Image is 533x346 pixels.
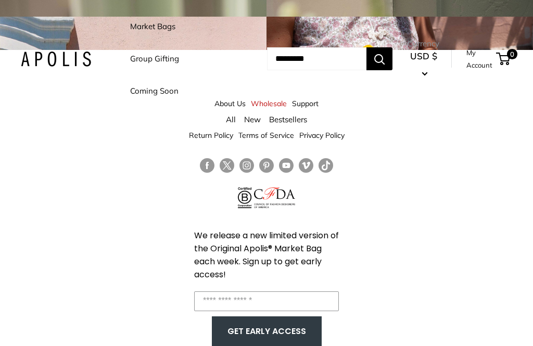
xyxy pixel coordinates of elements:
a: Return Policy [189,126,233,145]
span: 0 [507,49,517,59]
a: Privacy Policy [299,126,345,145]
img: Certified B Corporation [238,187,252,208]
a: All [226,114,236,124]
a: Group Gifting [130,52,179,66]
a: Follow us on Tumblr [319,158,333,173]
button: Search [366,47,392,70]
a: My Account [466,46,492,72]
span: Currency [408,36,439,51]
a: Follow us on Vimeo [299,158,313,173]
a: Follow us on Facebook [200,158,214,173]
a: New [244,114,261,124]
input: Enter your email [194,291,339,311]
img: Apolis [21,52,91,67]
img: Council of Fashion Designers of America Member [254,187,295,208]
a: Follow us on Instagram [239,158,254,173]
a: Follow us on YouTube [279,158,294,173]
a: Terms of Service [238,126,294,145]
a: Follow us on Pinterest [259,158,274,173]
a: Follow us on Twitter [220,158,234,177]
button: USD $ [408,48,439,81]
a: Market Bags [130,19,175,34]
span: USD $ [410,50,437,61]
a: Coming Soon [130,84,179,98]
span: We release a new limited version of the Original Apolis® Market Bag each week. Sign up to get ear... [194,229,339,280]
a: Bestsellers [269,114,307,124]
button: GET EARLY ACCESS [222,322,311,341]
a: 0 [497,53,510,65]
input: Search... [267,47,366,70]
